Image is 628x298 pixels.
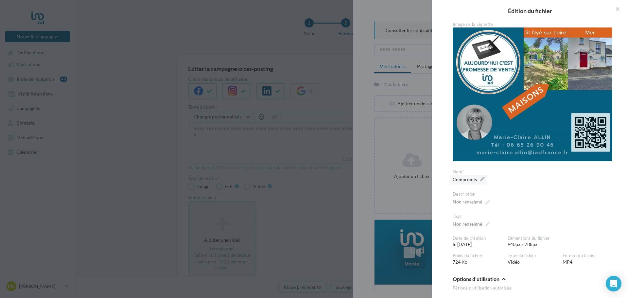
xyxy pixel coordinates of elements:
[508,236,618,248] div: 940px x 788px
[453,276,506,284] button: Options d'utilisation
[453,221,482,227] div: Non renseigné
[453,276,499,282] span: Options d'utilisation
[453,197,490,206] span: Non renseigné
[563,253,612,259] div: Format du fichier
[453,22,612,27] div: Image de la vignette
[453,175,485,184] span: Compromis
[442,8,618,14] h2: Édition du fichier
[453,253,508,265] div: 724 Ko
[453,27,612,161] img: Compromis
[453,214,612,219] div: Tags
[508,253,563,265] div: Vidéo
[453,191,612,197] div: Description
[563,253,618,265] div: MP4
[508,253,557,259] div: Type du fichier
[606,276,621,291] div: Open Intercom Messenger
[453,236,508,248] div: le [DATE]
[453,285,612,291] div: Période d’utilisation autorisée
[453,236,502,241] div: Date de création
[508,236,612,241] div: Dimensions du fichier
[453,253,502,259] div: Poids du fichier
